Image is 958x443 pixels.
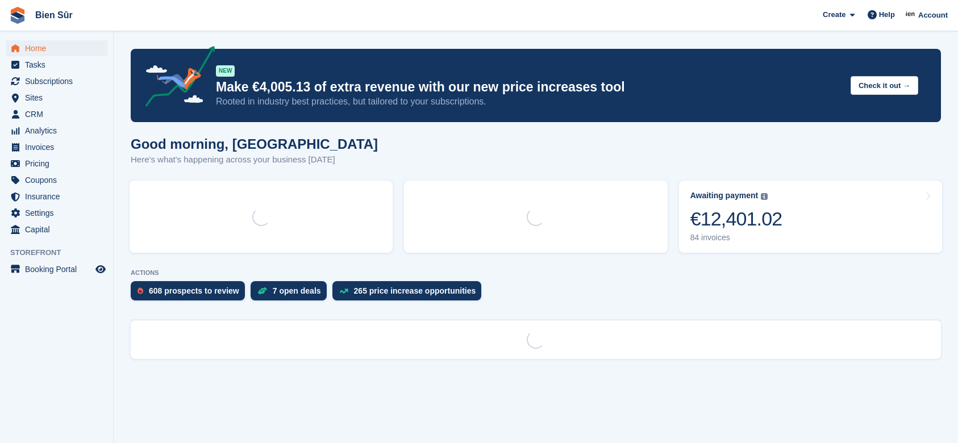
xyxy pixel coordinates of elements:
div: €12,401.02 [690,207,782,231]
a: 608 prospects to review [131,281,251,306]
span: Account [918,10,948,21]
img: stora-icon-8386f47178a22dfd0bd8f6a31ec36ba5ce8667c1dd55bd0f319d3a0aa187defe.svg [9,7,26,24]
span: Help [879,9,895,20]
span: Create [823,9,845,20]
span: Insurance [25,189,93,204]
div: 608 prospects to review [149,286,239,295]
a: Bien Sûr [31,6,77,24]
span: Tasks [25,57,93,73]
img: price-adjustments-announcement-icon-8257ccfd72463d97f412b2fc003d46551f7dbcb40ab6d574587a9cd5c0d94... [136,46,215,111]
a: menu [6,221,107,237]
a: 7 open deals [251,281,332,306]
a: menu [6,139,107,155]
a: menu [6,123,107,139]
h1: Good morning, [GEOGRAPHIC_DATA] [131,136,378,152]
div: 7 open deals [273,286,321,295]
a: menu [6,205,107,221]
span: Subscriptions [25,73,93,89]
img: icon-info-grey-7440780725fd019a000dd9b08b2336e03edf1995a4989e88bcd33f0948082b44.svg [761,193,768,200]
p: Rooted in industry best practices, but tailored to your subscriptions. [216,95,842,108]
a: Awaiting payment €12,401.02 84 invoices [679,181,942,253]
img: prospect-51fa495bee0391a8d652442698ab0144808aea92771e9ea1ae160a38d050c398.svg [138,287,143,294]
span: Home [25,40,93,56]
span: Settings [25,205,93,221]
img: deal-1b604bf984904fb50ccaf53a9ad4b4a5d6e5aea283cecdc64d6e3604feb123c2.svg [257,287,267,295]
a: menu [6,172,107,188]
div: 265 price increase opportunities [354,286,476,295]
p: ACTIONS [131,269,941,277]
span: Sites [25,90,93,106]
span: Booking Portal [25,261,93,277]
a: menu [6,106,107,122]
p: Here's what's happening across your business [DATE] [131,153,378,166]
span: Analytics [25,123,93,139]
a: menu [6,57,107,73]
span: Storefront [10,247,113,258]
span: Invoices [25,139,93,155]
a: menu [6,40,107,56]
span: Capital [25,221,93,237]
a: menu [6,90,107,106]
span: Coupons [25,172,93,188]
a: menu [6,156,107,172]
p: Make €4,005.13 of extra revenue with our new price increases tool [216,79,842,95]
div: 84 invoices [690,233,782,243]
div: Awaiting payment [690,191,759,200]
img: Asmaa Habri [905,9,917,20]
img: price_increase_opportunities-93ffe204e8149a01c8c9dc8f82e8f89637d9d84a8eef4429ea346261dce0b2c0.svg [339,289,348,294]
a: Preview store [94,262,107,276]
button: Check it out → [851,76,918,95]
span: CRM [25,106,93,122]
span: Pricing [25,156,93,172]
a: menu [6,261,107,277]
a: 265 price increase opportunities [332,281,488,306]
a: menu [6,189,107,204]
div: NEW [216,65,235,77]
a: menu [6,73,107,89]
